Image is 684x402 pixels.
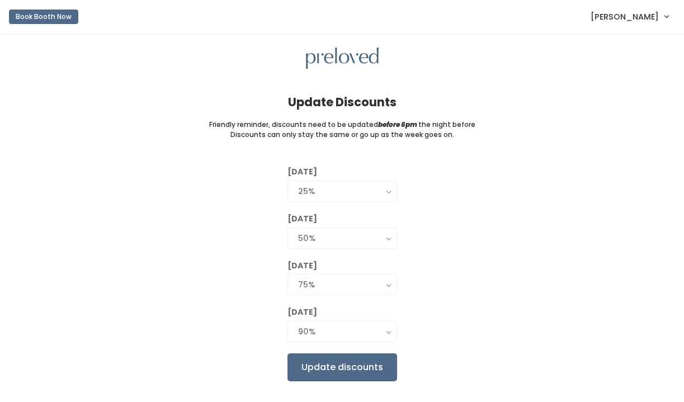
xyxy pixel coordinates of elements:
[298,325,386,338] div: 90%
[306,48,379,69] img: preloved logo
[287,274,397,295] button: 75%
[287,260,317,272] label: [DATE]
[287,353,397,381] input: Update discounts
[9,10,78,24] button: Book Booth Now
[287,181,397,202] button: 25%
[9,4,78,29] a: Book Booth Now
[298,232,386,244] div: 50%
[287,228,397,249] button: 50%
[298,185,386,197] div: 25%
[287,213,317,225] label: [DATE]
[287,306,317,318] label: [DATE]
[378,120,417,129] i: before 6pm
[288,96,397,108] h4: Update Discounts
[287,321,397,342] button: 90%
[579,4,680,29] a: [PERSON_NAME]
[287,166,317,178] label: [DATE]
[209,120,475,130] small: Friendly reminder, discounts need to be updated the night before
[591,11,659,23] span: [PERSON_NAME]
[298,278,386,291] div: 75%
[230,130,454,140] small: Discounts can only stay the same or go up as the week goes on.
